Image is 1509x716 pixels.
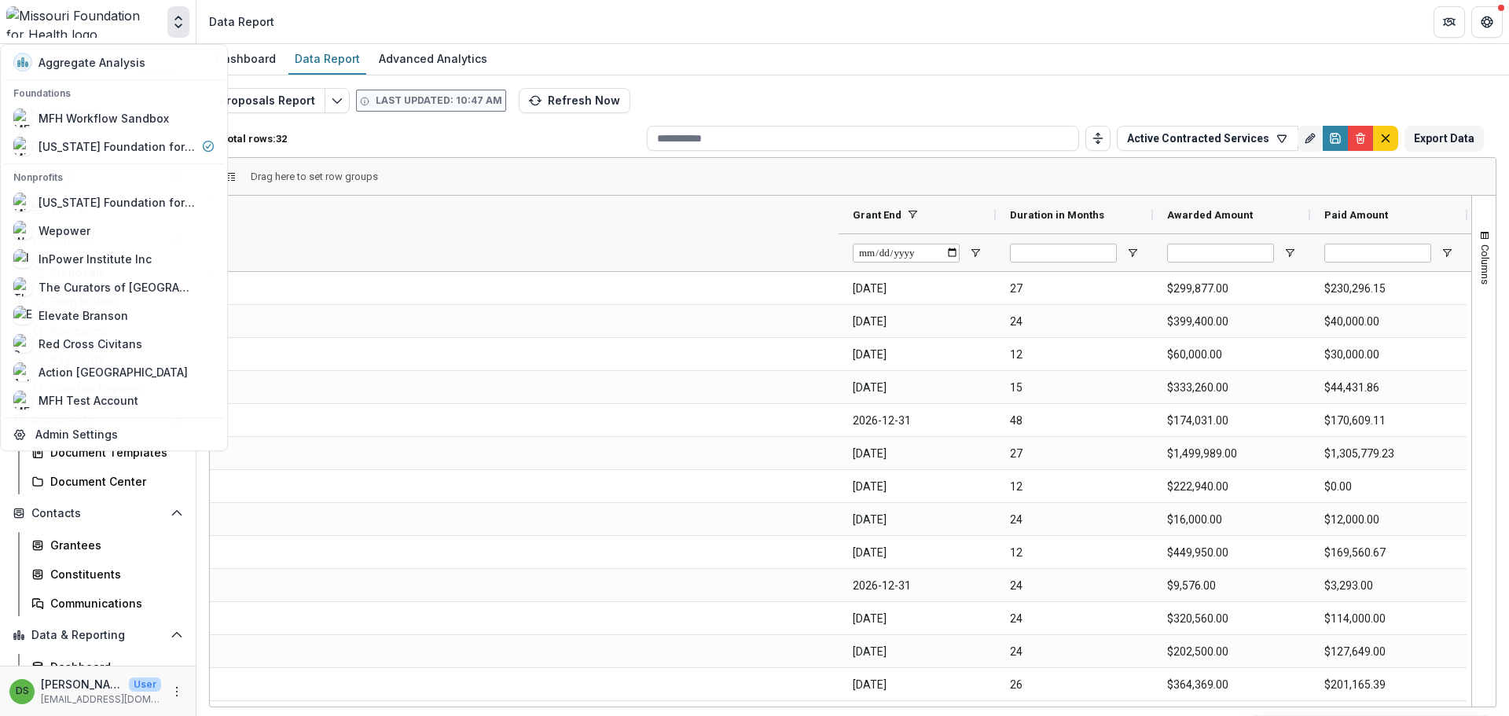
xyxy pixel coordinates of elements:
[1167,636,1296,668] span: $202,500.00
[129,677,161,692] p: User
[853,537,982,569] span: [DATE]
[209,47,282,70] div: Dashboard
[1010,405,1139,437] span: 48
[1324,405,1453,437] span: $170,609.11
[1167,244,1274,263] input: Awarded Amount Filter Input
[1117,126,1298,151] button: Active Contracted Services
[373,47,494,70] div: Advanced Analytics
[853,244,960,263] input: Grant End Filter Input
[1010,372,1139,404] span: 15
[1167,273,1296,305] span: $299,877.00
[1323,126,1348,151] button: Save
[1324,438,1453,470] span: $1,305,779.23
[251,171,378,182] div: Row Groups
[969,247,982,259] button: Open Filter Menu
[853,372,982,404] span: [DATE]
[1324,306,1453,338] span: $40,000.00
[853,306,982,338] span: [DATE]
[1471,6,1503,38] button: Get Help
[1010,570,1139,602] span: 24
[50,473,177,490] div: Document Center
[1348,126,1373,151] button: Delete
[6,501,189,526] button: Open Contacts
[25,532,189,558] a: Grantees
[31,507,164,520] span: Contacts
[50,659,177,675] div: Dashboard
[1010,209,1104,221] span: Duration in Months
[1010,244,1117,263] input: Duration in Months Filter Input
[1324,273,1453,305] span: $230,296.15
[1441,247,1453,259] button: Open Filter Menu
[1010,471,1139,503] span: 12
[1010,273,1139,305] span: 27
[853,570,982,602] span: 2026-12-31
[1167,209,1253,221] span: Awarded Amount
[1167,669,1296,701] span: $364,369.00
[25,468,189,494] a: Document Center
[853,636,982,668] span: [DATE]
[31,629,164,642] span: Data & Reporting
[25,590,189,616] a: Communications
[519,88,630,113] button: Refresh Now
[25,439,189,465] a: Document Templates
[167,6,189,38] button: Open entity switcher
[1010,504,1139,536] span: 24
[1479,244,1491,285] span: Columns
[1324,570,1453,602] span: $3,293.00
[209,44,282,75] a: Dashboard
[1010,306,1139,338] span: 24
[853,438,982,470] span: [DATE]
[222,133,641,145] p: Total rows: 32
[1167,438,1296,470] span: $1,499,989.00
[1298,126,1323,151] button: Rename
[50,595,177,611] div: Communications
[41,676,123,692] p: [PERSON_NAME]
[853,603,982,635] span: [DATE]
[1167,306,1296,338] span: $399,400.00
[1324,372,1453,404] span: $44,431.86
[1010,636,1139,668] span: 24
[1324,471,1453,503] span: $0.00
[1085,126,1111,151] button: Toggle auto height
[1167,471,1296,503] span: $222,940.00
[1324,669,1453,701] span: $201,165.39
[209,13,274,30] div: Data Report
[16,686,29,696] div: Deena Lauver Scotti
[1126,247,1139,259] button: Open Filter Menu
[1283,247,1296,259] button: Open Filter Menu
[50,537,177,553] div: Grantees
[25,654,189,680] a: Dashboard
[1324,636,1453,668] span: $127,649.00
[1010,603,1139,635] span: 24
[1324,504,1453,536] span: $12,000.00
[288,47,366,70] div: Data Report
[1010,438,1139,470] span: 27
[1167,603,1296,635] span: $320,560.00
[1167,570,1296,602] span: $9,576.00
[6,622,189,648] button: Open Data & Reporting
[41,692,161,707] p: [EMAIL_ADDRESS][DOMAIN_NAME]
[1010,669,1139,701] span: 26
[1167,372,1296,404] span: $333,260.00
[209,88,325,113] button: Proposals Report
[853,405,982,437] span: 2026-12-31
[1434,6,1465,38] button: Partners
[50,566,177,582] div: Constituents
[853,273,982,305] span: [DATE]
[1404,126,1484,151] button: Export Data
[1324,209,1388,221] span: Paid Amount
[1167,504,1296,536] span: $16,000.00
[373,44,494,75] a: Advanced Analytics
[167,682,186,701] button: More
[1324,339,1453,371] span: $30,000.00
[853,209,901,221] span: Grant End
[1010,537,1139,569] span: 12
[50,444,177,461] div: Document Templates
[288,44,366,75] a: Data Report
[1010,339,1139,371] span: 12
[203,10,281,33] nav: breadcrumb
[1373,126,1398,151] button: default
[1324,244,1431,263] input: Paid Amount Filter Input
[325,88,350,113] button: Edit selected report
[1324,603,1453,635] span: $114,000.00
